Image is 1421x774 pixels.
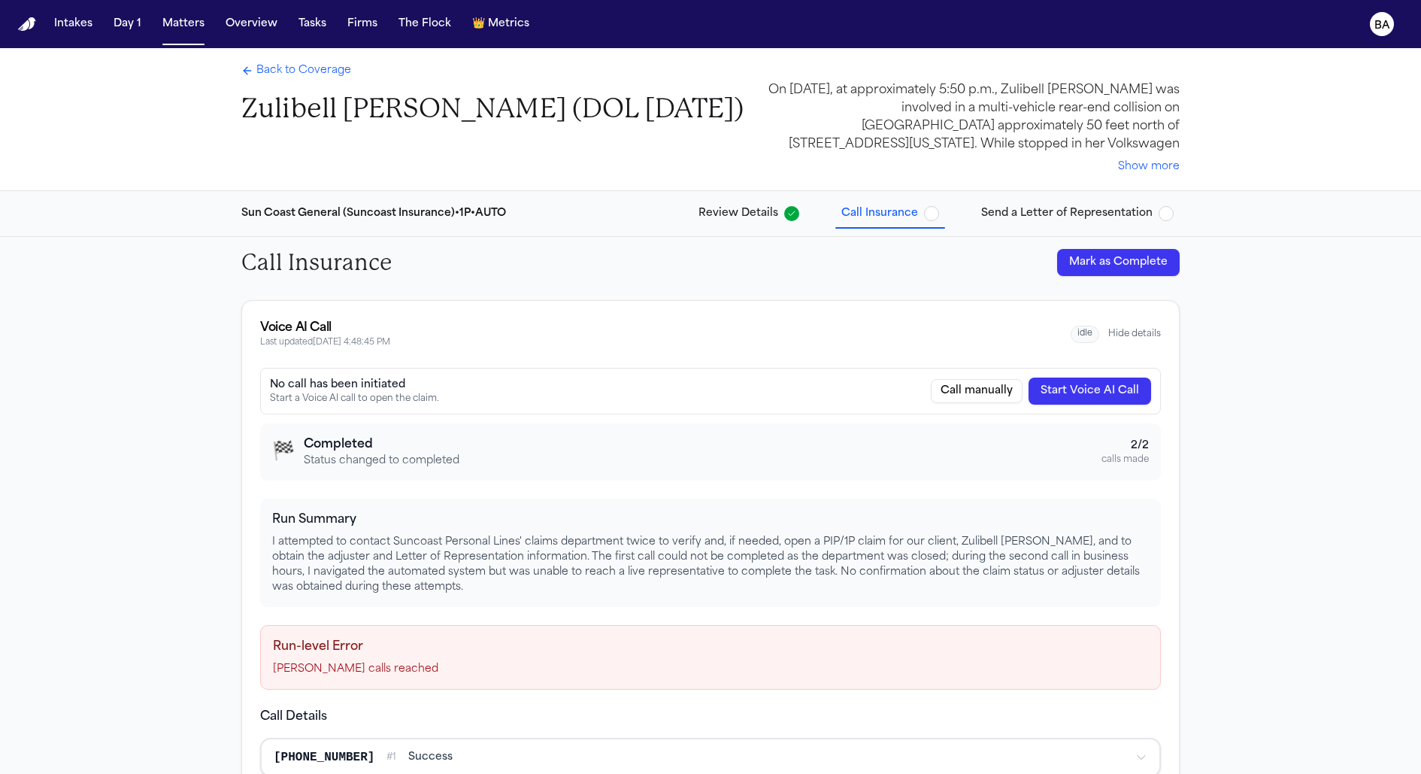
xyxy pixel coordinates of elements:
p: Status changed to completed [304,454,459,469]
h4: Call Details [260,708,1161,726]
p: [PERSON_NAME] calls reached [273,662,1148,677]
span: Call Insurance [841,206,918,221]
h3: Completed [304,436,459,454]
h4: Run Summary [272,511,1149,529]
h1: Zulibell [PERSON_NAME] (DOL [DATE]) [241,92,744,126]
button: Call carrier manually [931,379,1023,403]
img: Finch Logo [18,17,36,32]
a: Back to Coverage [241,63,351,78]
span: Last updated [DATE] 4:48:45 PM [260,337,390,350]
button: Intakes [48,11,98,38]
button: Day 1 [108,11,147,38]
span: Send a Letter of Representation [981,206,1153,221]
div: 2 / 2 [1101,439,1149,454]
button: Tasks [292,11,332,38]
button: Start Voice AI Call [1029,378,1151,405]
button: Hide details [1108,328,1161,340]
h2: Call Insurance [241,249,392,276]
div: On [DATE], at approximately 5:50 p.m., Zulibell [PERSON_NAME] was involved in a multi-vehicle rea... [768,81,1180,153]
h4: Run-level Error [273,638,1148,656]
span: Back to Coverage [256,63,351,78]
span: Review Details [698,206,778,221]
button: Overview [220,11,283,38]
div: Sun Coast General (Suncoast Insurance) • 1P • AUTO [241,206,506,221]
button: Call Insurance [835,200,945,227]
button: Review Details [692,200,805,227]
div: calls made [1101,454,1149,466]
button: Firms [341,11,383,38]
a: Home [18,17,36,32]
div: [PHONE_NUMBER] [274,748,374,766]
p: I attempted to contact Suncoast Personal Lines' claims department twice to verify and, if needed,... [272,535,1149,595]
div: No call has been initiated [270,378,439,393]
span: success [408,750,453,765]
span: idle [1071,326,1099,343]
div: Start a Voice AI call to open the claim. [270,393,439,405]
button: Matters [156,11,211,38]
button: Show more [1118,159,1180,175]
button: Send a Letter of Representation [975,200,1180,227]
span: 🏁 [272,440,295,464]
button: The Flock [392,11,457,38]
button: crownMetrics [466,11,535,38]
div: Voice AI Call [260,319,390,337]
span: # 1 [386,751,396,763]
button: Mark as Complete [1057,249,1180,276]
